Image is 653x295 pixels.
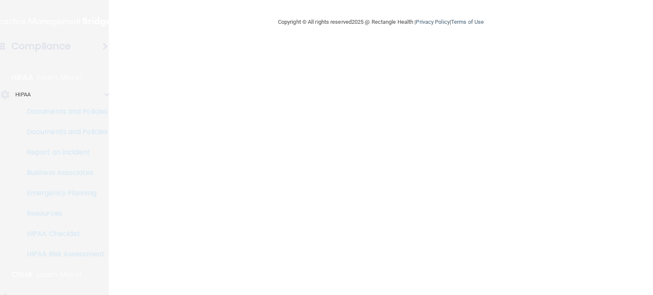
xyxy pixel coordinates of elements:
p: Resources [6,209,122,218]
p: Report an Incident [6,148,122,157]
a: Terms of Use [451,19,484,25]
p: Learn More! [37,270,82,280]
p: HIPAA Checklist [6,230,122,238]
p: HIPAA [15,90,31,100]
p: HIPAA [11,73,33,83]
p: OSHA [11,270,33,280]
p: Business Associates [6,169,122,177]
div: Copyright © All rights reserved 2025 @ Rectangle Health | | [226,8,536,36]
p: Documents and Policies [6,128,122,136]
p: Documents and Policies [6,107,122,116]
p: HIPAA Risk Assessment [6,250,122,258]
a: Privacy Policy [416,19,449,25]
p: Emergency Planning [6,189,122,197]
p: Learn More! [37,73,82,83]
h4: Compliance [11,40,71,52]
